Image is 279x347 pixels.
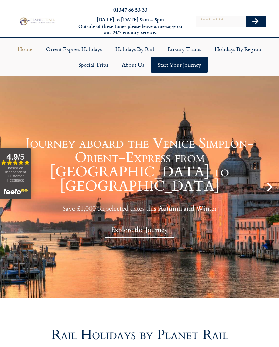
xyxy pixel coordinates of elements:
[11,41,39,57] a: Home
[39,41,109,57] a: Orient Express Holidays
[264,181,276,193] div: Next slide
[17,136,262,193] h1: Journey aboard the Venice Simplon-Orient-Express from [GEOGRAPHIC_DATA] to [GEOGRAPHIC_DATA]
[208,41,268,57] a: Holidays by Region
[115,57,151,73] a: About Us
[17,328,262,342] h2: Rail Holidays by Planet Rail
[151,57,208,73] a: Start your Journey
[17,204,262,213] p: Save £1,000 on selected dates this Autumn and Winter
[109,41,161,57] a: Holidays by Rail
[113,5,147,13] a: 01347 66 53 33
[161,41,208,57] a: Luxury Trains
[246,16,265,27] button: Search
[71,57,115,73] a: Special Trips
[104,222,175,238] div: Explore the Journey
[18,17,56,26] img: Planet Rail Train Holidays Logo
[3,41,276,73] nav: Menu
[76,17,184,36] h6: [DATE] to [DATE] 9am – 5pm Outside of these times please leave a message on our 24/7 enquiry serv...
